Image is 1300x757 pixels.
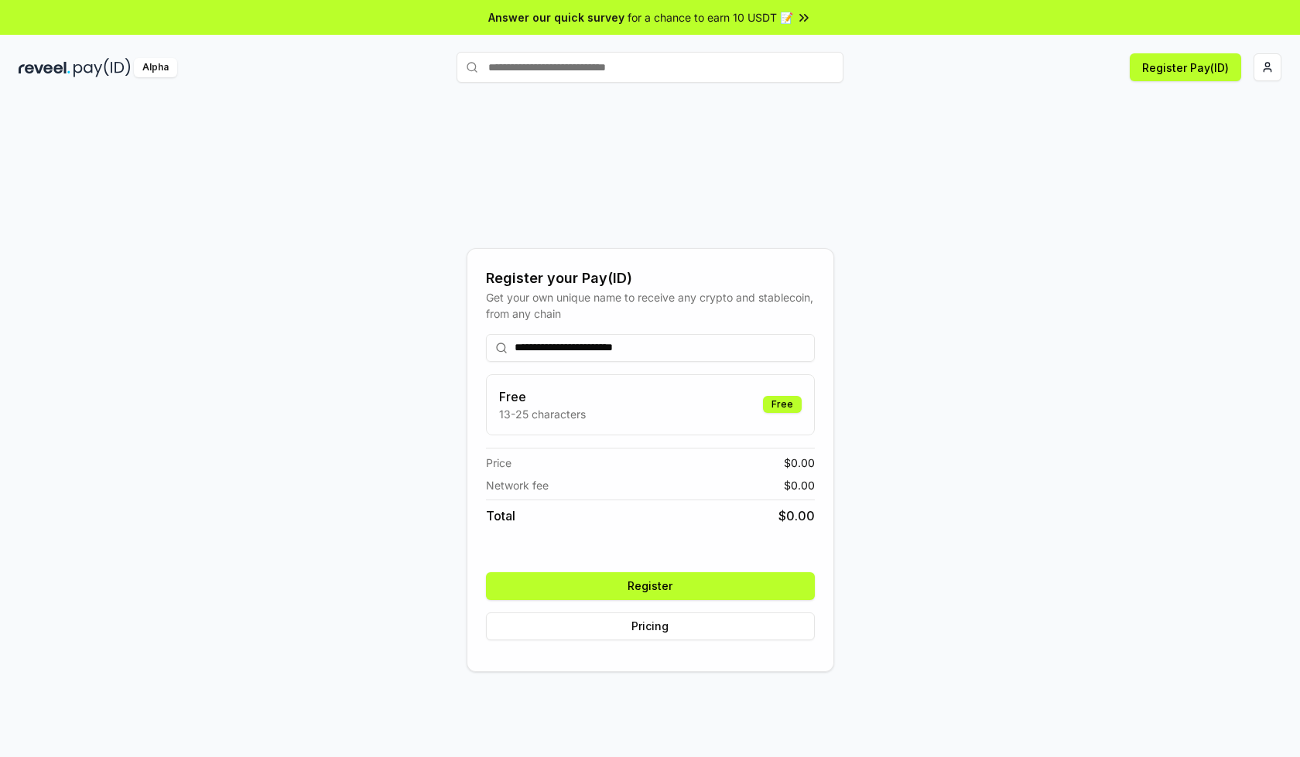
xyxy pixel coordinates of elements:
span: Price [486,455,511,471]
h3: Free [499,387,586,406]
span: $ 0.00 [784,477,815,493]
span: Answer our quick survey [488,9,624,26]
button: Register Pay(ID) [1130,53,1241,81]
span: Network fee [486,477,549,493]
span: $ 0.00 [778,506,815,525]
div: Register your Pay(ID) [486,268,815,289]
div: Alpha [134,58,177,77]
img: pay_id [74,58,131,77]
img: reveel_dark [19,58,70,77]
p: 13-25 characters [499,406,586,422]
span: for a chance to earn 10 USDT 📝 [628,9,793,26]
button: Pricing [486,612,815,640]
button: Register [486,572,815,600]
div: Free [763,396,802,413]
span: Total [486,506,515,525]
div: Get your own unique name to receive any crypto and stablecoin, from any chain [486,289,815,322]
span: $ 0.00 [784,455,815,471]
